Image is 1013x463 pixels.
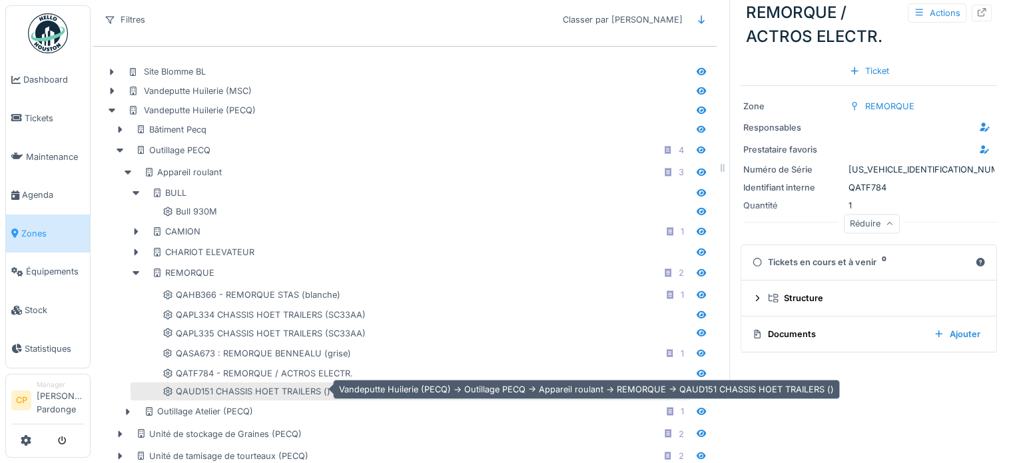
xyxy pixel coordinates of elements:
summary: DocumentsAjouter [747,322,991,346]
a: Équipements [6,252,90,291]
div: Outillage Atelier (PECQ) [144,405,253,418]
div: Bull 930M [163,205,217,218]
div: Quantité [743,199,843,212]
div: Ticket [844,62,894,80]
span: Dashboard [23,73,85,86]
div: Responsables [743,121,843,134]
span: Tickets [25,112,85,125]
span: Stock [25,304,85,316]
div: 1 [681,347,684,360]
div: Vandeputte Huilerie (PECQ) -> Outillage PECQ -> Appareil roulant -> REMORQUE -> QAUD151 CHASSIS H... [333,380,840,399]
a: Stock [6,291,90,330]
div: REMORQUE [152,266,214,279]
div: Vandeputte Huilerie (PECQ) [128,104,256,117]
div: [US_VEHICLE_IDENTIFICATION_NUMBER]-01 [743,163,994,176]
div: 1 [681,288,684,301]
summary: Tickets en cours et à venir0 [747,250,991,275]
span: Statistiques [25,342,85,355]
a: Dashboard [6,61,90,99]
div: 2 [679,450,684,462]
div: 4 [679,144,684,157]
a: Agenda [6,176,90,215]
div: Bâtiment Pecq [136,123,206,136]
div: REMORQUE [865,100,914,113]
span: Agenda [22,189,85,201]
div: QAPL335 CHASSIS HOET TRAILERS (SC33AA) [163,327,366,340]
a: Maintenance [6,137,90,176]
div: QATF784 - REMORQUE / ACTROS ELECTR. [163,367,353,380]
li: [PERSON_NAME] Pardonge [37,380,85,421]
div: Réduire [844,215,900,234]
div: Manager [37,380,85,390]
div: Unité de stockage de Graines (PECQ) [136,428,302,440]
div: 1 [743,199,994,212]
div: Ajouter [928,325,986,343]
div: Vandeputte Huilerie (MSC) [128,85,252,97]
div: CAMION [152,225,200,238]
div: QAHB366 - REMORQUE STAS (blanche) [163,288,340,301]
div: Outillage PECQ [136,144,210,157]
div: 2 [679,428,684,440]
div: Filtres [99,10,151,29]
div: 1 [681,225,684,238]
div: Numéro de Série [743,163,843,176]
div: QAPL334 CHASSIS HOET TRAILERS (SC33AA) [163,308,366,321]
div: Unité de tamisage de tourteaux (PECQ) [136,450,308,462]
div: Identifiant interne [743,181,843,194]
div: Site Blomme BL [128,65,206,78]
a: Zones [6,215,90,253]
div: Classer par [PERSON_NAME] [557,10,689,29]
summary: Structure [747,286,991,310]
div: 2 [679,266,684,279]
span: Maintenance [26,151,85,163]
img: Badge_color-CXgf-gQk.svg [28,13,68,53]
div: 3 [679,166,684,179]
div: QAUD151 CHASSIS HOET TRAILERS () [163,385,330,398]
span: Équipements [26,265,85,278]
div: Appareil roulant [144,166,222,179]
a: Statistiques [6,329,90,368]
div: QATF784 [743,181,994,194]
li: CP [11,390,31,410]
div: Actions [908,3,966,23]
div: Zone [743,100,843,113]
div: BULL [152,187,186,199]
div: Structure [768,292,980,304]
div: Prestataire favoris [743,143,843,156]
a: Tickets [6,99,90,138]
div: CHARIOT ELEVATEUR [152,246,254,258]
div: QASA673 : REMORQUE BENNEALU (grise) [163,347,351,360]
div: Tickets en cours et à venir [752,256,970,268]
div: Documents [752,328,923,340]
div: 1 [681,405,684,418]
span: Zones [21,227,85,240]
a: CP Manager[PERSON_NAME] Pardonge [11,380,85,424]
